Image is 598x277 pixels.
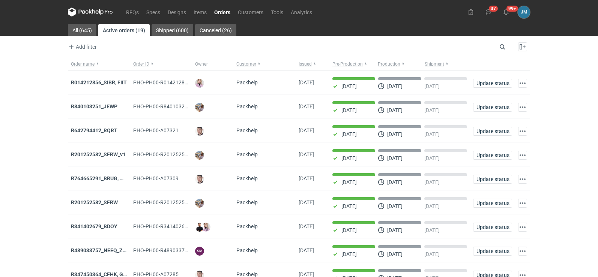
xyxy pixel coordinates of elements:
span: 30/09/2025 [299,199,314,205]
button: Actions [518,199,527,208]
a: Customers [234,7,267,16]
a: RFQs [122,7,143,16]
span: 01/10/2025 [299,151,314,157]
p: [DATE] [387,227,403,233]
img: Maciej Sikora [195,127,204,136]
button: Actions [518,247,527,256]
p: [DATE] [387,83,403,89]
span: Packhelp [236,223,258,229]
span: PHO-PH00-R840103251_JEWP [133,103,207,109]
span: Order ID [133,61,149,67]
a: R840103251_JEWP [71,103,117,109]
span: Update status [476,249,509,254]
button: Actions [518,175,527,184]
span: Update status [476,153,509,158]
span: Packhelp [236,199,258,205]
svg: Packhelp Pro [68,7,113,16]
button: Order name [68,58,130,70]
span: Packhelp [236,247,258,253]
p: [DATE] [341,179,357,185]
p: [DATE] [341,227,357,233]
a: Active orders (19) [98,24,150,36]
a: Specs [143,7,164,16]
img: Klaudia Wiśniewska [195,79,204,88]
span: Issued [299,61,312,67]
span: Update status [476,129,509,134]
img: Maciej Sikora [195,175,204,184]
span: Packhelp [236,175,258,181]
button: Add filter [66,42,97,51]
img: Michał Palasek [195,103,204,112]
span: Owner [195,61,208,67]
p: [DATE] [341,251,357,257]
span: Update status [476,105,509,110]
strong: R764665291_BRUG, HPRK [71,175,134,181]
button: Update status [473,223,512,232]
figcaption: SM [195,247,204,256]
span: 29/09/2025 [299,223,314,229]
button: Issued [296,58,329,70]
span: 03/10/2025 [299,127,314,133]
button: Update status [473,127,512,136]
img: Michał Palasek [195,151,204,160]
a: R014212856_SIBR, FIIT [71,79,127,85]
a: Orders [210,7,234,16]
span: PHO-PH00-A07321 [133,127,179,133]
button: Shipment [423,58,470,70]
a: Designs [164,7,190,16]
p: [DATE] [387,179,403,185]
span: 06/10/2025 [299,79,314,85]
p: [DATE] [387,107,403,113]
input: Search [498,42,522,51]
span: Update status [476,81,509,86]
a: R341402679_BDOY [71,223,117,229]
span: Customer [236,61,256,67]
p: [DATE] [424,155,440,161]
p: [DATE] [341,107,357,113]
a: All (645) [68,24,96,36]
span: Update status [476,177,509,182]
button: Actions [518,103,527,112]
button: Update status [473,199,512,208]
p: [DATE] [424,251,440,257]
a: Canceled (26) [195,24,236,36]
a: Analytics [287,7,316,16]
p: [DATE] [424,83,440,89]
button: JM [518,6,530,18]
a: Shipped (600) [152,24,193,36]
button: Production [376,58,423,70]
span: 01/10/2025 [299,175,314,181]
p: [DATE] [387,251,403,257]
strong: R642794412_RQRT [71,127,117,133]
span: 29/09/2025 [299,247,314,253]
p: [DATE] [341,83,357,89]
span: Packhelp [236,127,258,133]
a: Items [190,7,210,16]
p: [DATE] [424,107,440,113]
span: PHO-PH00-R489033757_NEEQ_ZVYP_WVPK_PHVG_SDDZ_GAYC [133,247,285,253]
span: Add filter [67,42,97,51]
button: Pre-Production [329,58,376,70]
span: Update status [476,225,509,230]
a: R489033757_NEEQ_ZVYP_WVPK_PHVG_SDDZ_GAYC [71,247,198,253]
p: [DATE] [387,131,403,137]
p: [DATE] [341,155,357,161]
button: Customer [233,58,296,70]
button: Update status [473,247,512,256]
p: [DATE] [424,131,440,137]
span: 03/10/2025 [299,103,314,109]
p: [DATE] [424,227,440,233]
span: Production [378,61,400,67]
a: R201252582_SFRW [71,199,118,205]
span: Update status [476,201,509,206]
span: Packhelp [236,103,258,109]
span: Order name [71,61,95,67]
p: [DATE] [424,203,440,209]
p: [DATE] [387,155,403,161]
